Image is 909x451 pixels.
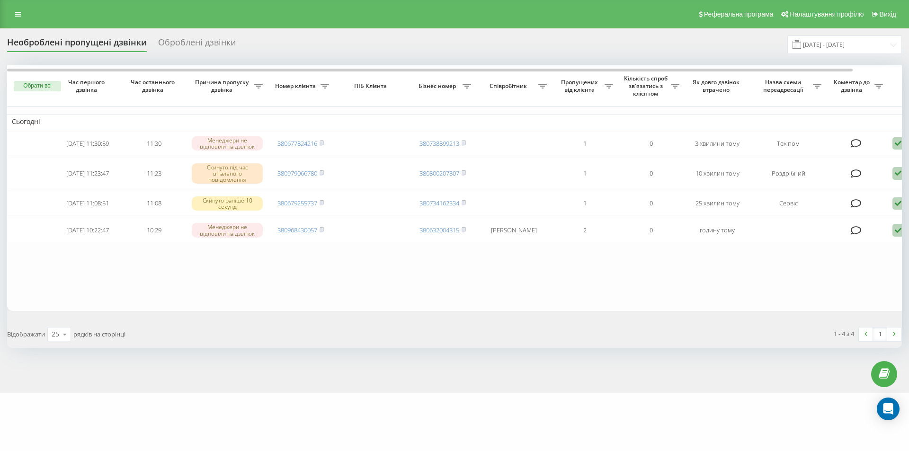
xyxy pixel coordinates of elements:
a: 380738899213 [419,139,459,148]
td: 1 [552,191,618,216]
span: рядків на сторінці [73,330,125,338]
td: Сервіс [750,191,826,216]
td: [PERSON_NAME] [476,218,552,243]
td: 0 [618,191,684,216]
td: [DATE] 11:08:51 [54,191,121,216]
div: Менеджери не відповіли на дзвінок [192,223,263,237]
td: 11:30 [121,131,187,156]
a: 1 [873,327,887,341]
span: Як довго дзвінок втрачено [692,79,743,93]
span: Бізнес номер [414,82,463,90]
a: 380632004315 [419,226,459,234]
td: [DATE] 11:23:47 [54,158,121,189]
td: 10 хвилин тому [684,158,750,189]
span: Номер клієнта [272,82,321,90]
span: Реферальна програма [704,10,774,18]
div: Скинуто під час вітального повідомлення [192,163,263,184]
td: 1 [552,158,618,189]
div: Скинуто раніше 10 секунд [192,196,263,211]
td: годину тому [684,218,750,243]
span: Кількість спроб зв'язатись з клієнтом [623,75,671,97]
span: Відображати [7,330,45,338]
a: 380979066780 [277,169,317,177]
a: 380968430057 [277,226,317,234]
span: ПІБ Клієнта [342,82,401,90]
td: [DATE] 10:22:47 [54,218,121,243]
span: Співробітник [481,82,538,90]
a: 380734162334 [419,199,459,207]
a: 380677824216 [277,139,317,148]
td: Роздрібний [750,158,826,189]
span: Налаштування профілю [790,10,864,18]
td: Тех пом [750,131,826,156]
div: Менеджери не відповіли на дзвінок [192,136,263,150]
td: 0 [618,218,684,243]
span: Назва схеми переадресації [755,79,813,93]
td: 11:23 [121,158,187,189]
td: 3 хвилини тому [684,131,750,156]
td: 1 [552,131,618,156]
span: Причина пропуску дзвінка [192,79,254,93]
div: Open Intercom Messenger [877,398,900,420]
span: Пропущених від клієнта [556,79,605,93]
td: 0 [618,131,684,156]
span: Коментар до дзвінка [831,79,874,93]
a: 380800207807 [419,169,459,177]
td: 10:29 [121,218,187,243]
td: 25 хвилин тому [684,191,750,216]
span: Вихід [880,10,896,18]
td: 11:08 [121,191,187,216]
td: [DATE] 11:30:59 [54,131,121,156]
div: 25 [52,329,59,339]
td: 2 [552,218,618,243]
div: 1 - 4 з 4 [834,329,854,338]
a: 380679255737 [277,199,317,207]
span: Час першого дзвінка [62,79,113,93]
button: Обрати всі [14,81,61,91]
span: Час останнього дзвінка [128,79,179,93]
div: Оброблені дзвінки [158,37,236,52]
div: Необроблені пропущені дзвінки [7,37,147,52]
td: 0 [618,158,684,189]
